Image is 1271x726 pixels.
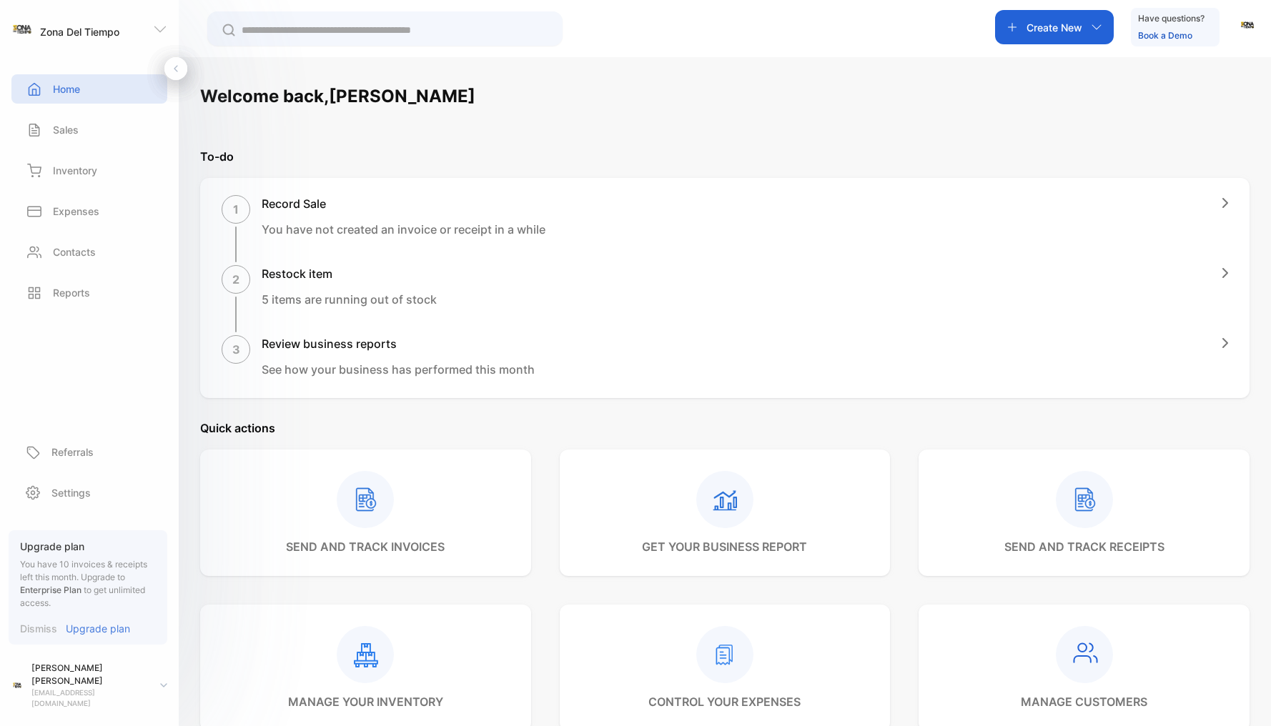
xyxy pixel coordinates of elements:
p: manage your inventory [288,693,443,710]
p: Create New [1027,20,1082,35]
button: avatar [1237,10,1258,44]
p: Home [53,81,80,96]
p: Inventory [53,163,97,178]
h1: Review business reports [262,335,535,352]
img: profile [9,677,26,694]
p: You have 10 invoices & receipts left this month. [20,558,156,610]
p: Zona Del Tiempo [40,24,119,39]
p: Referrals [51,444,94,459]
h1: Record Sale [262,195,545,212]
p: Upgrade plan [20,539,156,554]
p: send and track invoices [286,538,445,555]
p: Upgrade plan [66,621,130,636]
p: manage customers [1021,693,1147,710]
h1: Welcome back, [PERSON_NAME] [200,84,475,109]
p: See how your business has performed this month [262,361,535,378]
a: Upgrade plan [57,621,130,636]
p: Contacts [53,244,96,259]
span: Enterprise Plan [20,585,81,595]
a: Book a Demo [1138,30,1192,41]
img: avatar [1237,14,1258,36]
p: [PERSON_NAME] [PERSON_NAME] [31,662,149,687]
p: To-do [200,148,1250,165]
p: Reports [53,285,90,300]
p: 3 [232,341,240,358]
p: You have not created an invoice or receipt in a while [262,221,545,238]
p: Dismiss [20,621,57,636]
img: logo [11,19,33,40]
p: get your business report [642,538,807,555]
p: 2 [232,271,239,288]
button: Create New [995,10,1114,44]
p: Have questions? [1138,11,1205,26]
p: 5 items are running out of stock [262,291,437,308]
span: Upgrade to to get unlimited access. [20,572,145,608]
p: Settings [51,485,91,500]
h1: Restock item [262,265,437,282]
p: control your expenses [648,693,801,710]
p: Sales [53,122,79,137]
p: 1 [233,201,239,218]
p: Quick actions [200,419,1250,437]
p: [EMAIL_ADDRESS][DOMAIN_NAME] [31,687,149,709]
p: send and track receipts [1004,538,1164,555]
p: Expenses [53,204,99,219]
